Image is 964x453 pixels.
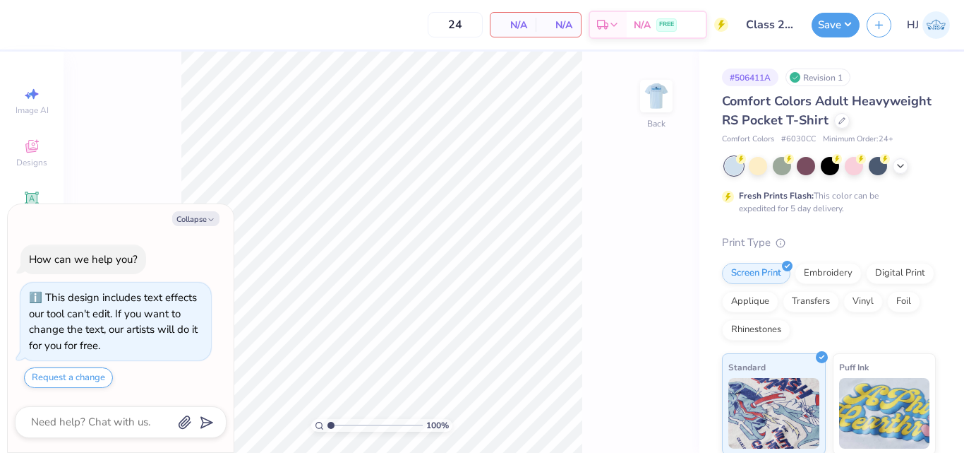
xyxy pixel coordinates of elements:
button: Save [812,13,860,37]
div: Revision 1 [785,69,850,86]
span: FREE [659,20,674,30]
span: # 6030CC [781,134,816,146]
span: Designs [16,157,47,168]
div: Foil [887,291,920,312]
span: Comfort Colors [722,134,774,146]
div: # 506411A [722,69,778,86]
span: Comfort Colors Adult Heavyweight RS Pocket T-Shirt [722,93,932,129]
div: How can we help you? [29,252,138,266]
div: This color can be expedited for 5 day delivery. [739,189,912,215]
span: N/A [634,18,651,33]
span: N/A [499,18,527,33]
div: Print Type [722,235,936,251]
div: This design includes text effects our tool can't edit. If you want to change the text, our artist... [29,290,198,353]
img: Back [642,82,670,110]
button: Collapse [172,211,219,226]
img: Puff Ink [839,378,930,449]
div: Screen Print [722,263,790,284]
div: Applique [722,291,778,312]
input: – – [428,12,483,37]
input: Untitled Design [735,11,805,39]
span: 100 % [426,419,449,432]
span: Puff Ink [839,360,869,375]
img: Hughe Josh Cabanete [922,11,950,39]
span: N/A [544,18,572,33]
div: Vinyl [843,291,883,312]
img: Standard [728,378,819,449]
div: Rhinestones [722,319,790,341]
span: Standard [728,360,766,375]
span: HJ [907,17,919,33]
a: HJ [907,11,950,39]
div: Digital Print [866,263,934,284]
span: Image AI [16,105,49,116]
div: Embroidery [795,263,862,284]
div: Back [647,117,665,130]
div: Transfers [783,291,839,312]
button: Request a change [24,367,113,388]
strong: Fresh Prints Flash: [739,190,814,201]
span: Minimum Order: 24 + [823,134,893,146]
